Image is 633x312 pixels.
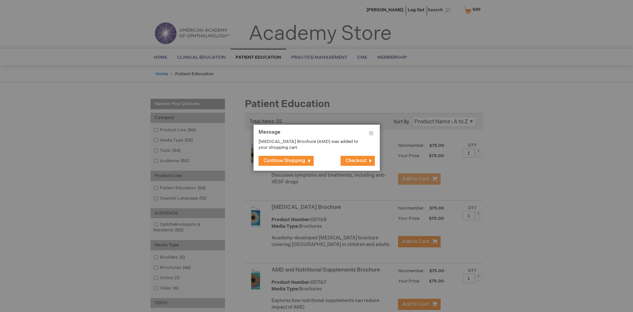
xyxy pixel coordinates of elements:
button: Checkout [341,156,375,166]
span: Checkout [346,158,367,163]
span: Continue Shopping [264,158,305,163]
h1: Message [259,130,375,139]
button: Continue Shopping [259,156,314,166]
p: [MEDICAL_DATA] Brochure (AMD) was added to your shopping cart. [259,139,365,151]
